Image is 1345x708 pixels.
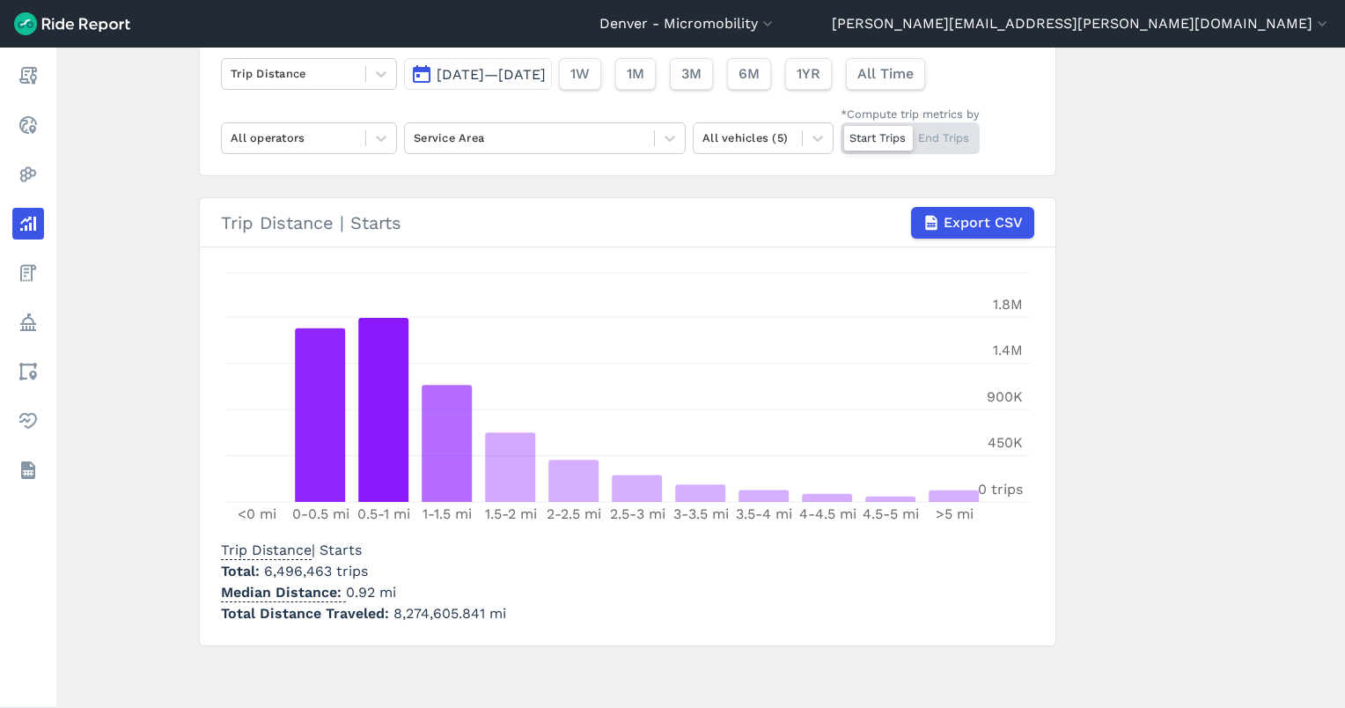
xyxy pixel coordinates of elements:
[993,342,1023,358] tspan: 1.4M
[936,505,974,522] tspan: >5 mi
[485,505,537,522] tspan: 1.5-2 mi
[681,63,702,85] span: 3M
[944,212,1023,233] span: Export CSV
[404,58,552,90] button: [DATE]—[DATE]
[987,388,1023,405] tspan: 900K
[799,505,856,522] tspan: 4-4.5 mi
[238,505,276,522] tspan: <0 mi
[857,63,914,85] span: All Time
[863,505,919,522] tspan: 4.5-5 mi
[736,505,792,522] tspan: 3.5-4 mi
[559,58,601,90] button: 1W
[264,563,368,579] span: 6,496,463 trips
[221,536,312,560] span: Trip Distance
[221,579,346,602] span: Median Distance
[599,13,776,34] button: Denver - Micromobility
[615,58,656,90] button: 1M
[393,605,506,622] span: 8,274,605.841 mi
[12,454,44,486] a: Datasets
[841,106,980,122] div: *Compute trip metrics by
[357,505,410,522] tspan: 0.5-1 mi
[221,563,264,579] span: Total
[423,505,472,522] tspan: 1-1.5 mi
[673,505,729,522] tspan: 3-3.5 mi
[911,207,1034,239] button: Export CSV
[727,58,771,90] button: 6M
[221,542,362,558] span: | Starts
[12,356,44,387] a: Areas
[978,481,1023,498] tspan: 0 trips
[12,208,44,240] a: Analyze
[846,58,925,90] button: All Time
[12,109,44,141] a: Realtime
[547,505,601,522] tspan: 2-2.5 mi
[12,405,44,437] a: Health
[739,63,760,85] span: 6M
[832,13,1331,34] button: [PERSON_NAME][EMAIL_ADDRESS][PERSON_NAME][DOMAIN_NAME]
[610,505,665,522] tspan: 2.5-3 mi
[437,66,546,83] span: [DATE]—[DATE]
[993,296,1023,313] tspan: 1.8M
[570,63,590,85] span: 1W
[988,434,1023,451] tspan: 450K
[12,257,44,289] a: Fees
[12,60,44,92] a: Report
[221,207,1034,239] div: Trip Distance | Starts
[797,63,820,85] span: 1YR
[12,159,44,190] a: Heatmaps
[12,306,44,338] a: Policy
[14,12,130,35] img: Ride Report
[221,582,506,603] p: 0.92 mi
[670,58,713,90] button: 3M
[221,605,393,622] span: Total Distance Traveled
[785,58,832,90] button: 1YR
[292,505,349,522] tspan: 0-0.5 mi
[627,63,644,85] span: 1M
